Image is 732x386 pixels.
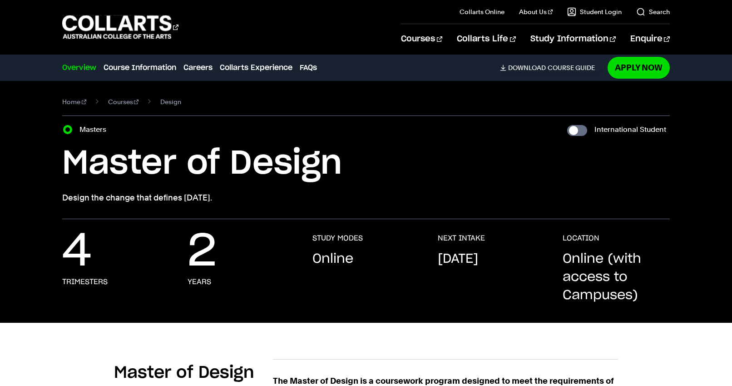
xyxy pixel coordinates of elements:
[62,234,92,270] p: 4
[457,24,515,54] a: Collarts Life
[608,57,670,78] a: Apply Now
[500,64,602,72] a: DownloadCourse Guide
[312,234,363,243] h3: STUDY MODES
[563,234,599,243] h3: LOCATION
[300,62,317,73] a: FAQs
[438,250,478,268] p: [DATE]
[62,95,86,108] a: Home
[104,62,176,73] a: Course Information
[62,191,670,204] p: Design the change that defines [DATE].
[188,234,217,270] p: 2
[460,7,504,16] a: Collarts Online
[567,7,622,16] a: Student Login
[114,363,254,383] h2: Master of Design
[636,7,670,16] a: Search
[563,250,670,305] p: Online (with access to Campuses)
[630,24,670,54] a: Enquire
[62,143,670,184] h1: Master of Design
[519,7,553,16] a: About Us
[508,64,546,72] span: Download
[79,123,112,136] label: Masters
[594,123,666,136] label: International Student
[62,14,178,40] div: Go to homepage
[160,95,181,108] span: Design
[108,95,139,108] a: Courses
[183,62,213,73] a: Careers
[438,234,485,243] h3: NEXT INTAKE
[62,277,108,286] h3: Trimesters
[312,250,353,268] p: Online
[188,277,211,286] h3: Years
[401,24,442,54] a: Courses
[530,24,616,54] a: Study Information
[62,62,96,73] a: Overview
[220,62,292,73] a: Collarts Experience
